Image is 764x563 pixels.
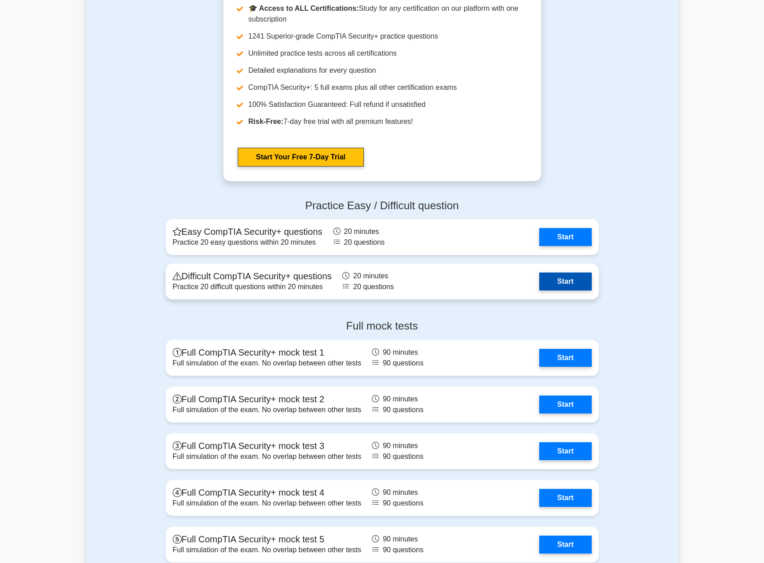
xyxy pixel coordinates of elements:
[166,199,599,212] h4: Practice Easy / Difficult question
[166,320,599,333] h4: Full mock tests
[238,148,364,167] a: Start Your Free 7-Day Trial
[539,489,591,507] a: Start
[539,396,591,413] a: Start
[539,273,591,290] a: Start
[539,349,591,367] a: Start
[539,228,591,246] a: Start
[539,442,591,460] a: Start
[539,536,591,554] a: Start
